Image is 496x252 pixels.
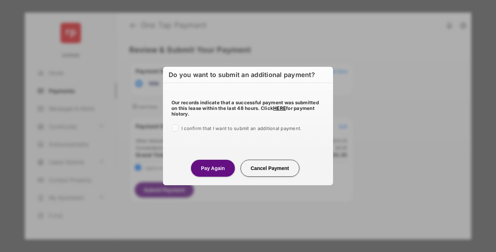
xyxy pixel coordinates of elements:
h6: Do you want to submit an additional payment? [163,67,333,83]
a: HERE [273,105,286,111]
button: Cancel Payment [241,160,299,177]
h5: Our records indicate that a successful payment was submitted on this lease within the last 48 hou... [171,100,325,117]
button: Pay Again [191,160,235,177]
span: I confirm that I want to submit an additional payment. [181,125,301,131]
